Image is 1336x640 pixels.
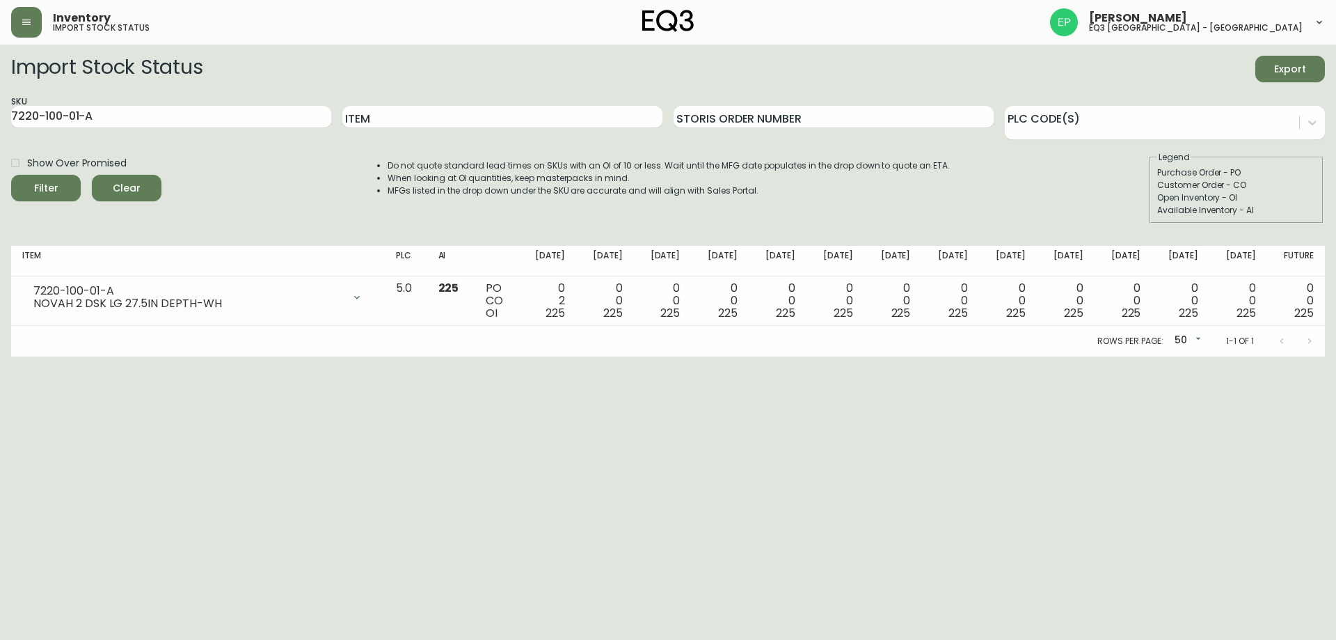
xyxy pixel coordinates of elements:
div: 0 0 [1163,282,1198,320]
p: 1-1 of 1 [1226,335,1254,348]
th: [DATE] [518,246,576,276]
th: [DATE] [1209,246,1267,276]
span: 225 [546,305,565,321]
div: PO CO [486,282,507,320]
div: Available Inventory - AI [1157,204,1316,217]
img: edb0eb29d4ff191ed42d19acdf48d771 [1050,8,1078,36]
th: [DATE] [1095,246,1152,276]
div: 0 0 [932,282,968,320]
span: 225 [948,305,968,321]
li: When looking at OI quantities, keep masterpacks in mind. [388,172,950,185]
div: 0 0 [1048,282,1083,320]
div: Purchase Order - PO [1157,166,1316,179]
span: Export [1266,61,1314,78]
th: Future [1267,246,1325,276]
p: Rows per page: [1097,335,1163,348]
span: 225 [776,305,795,321]
span: 225 [660,305,680,321]
span: 225 [1294,305,1314,321]
button: Filter [11,175,81,201]
th: [DATE] [806,246,864,276]
th: [DATE] [576,246,634,276]
span: 225 [834,305,853,321]
th: [DATE] [864,246,922,276]
div: 0 0 [587,282,623,320]
span: 225 [1064,305,1083,321]
h5: eq3 [GEOGRAPHIC_DATA] - [GEOGRAPHIC_DATA] [1089,24,1303,32]
span: [PERSON_NAME] [1089,13,1187,24]
th: [DATE] [1152,246,1209,276]
span: 225 [1122,305,1141,321]
div: 0 0 [990,282,1026,320]
span: 225 [1006,305,1026,321]
li: Do not quote standard lead times on SKUs with an OI of 10 or less. Wait until the MFG date popula... [388,159,950,172]
div: 0 0 [702,282,738,320]
div: 0 0 [1278,282,1314,320]
span: Inventory [53,13,111,24]
h2: Import Stock Status [11,56,202,82]
div: 50 [1169,329,1204,352]
span: 225 [891,305,911,321]
span: Show Over Promised [27,156,127,171]
div: NOVAH 2 DSK LG 27.5IN DEPTH-WH [33,297,343,310]
span: 225 [438,280,459,296]
h5: import stock status [53,24,150,32]
div: 0 0 [818,282,853,320]
div: 0 0 [875,282,911,320]
img: logo [642,10,694,32]
li: MFGs listed in the drop down under the SKU are accurate and will align with Sales Portal. [388,185,950,197]
div: 0 0 [1220,282,1256,320]
span: Clear [103,180,150,197]
span: 225 [1179,305,1198,321]
th: AI [427,246,475,276]
legend: Legend [1157,151,1191,164]
div: 0 2 [530,282,565,320]
div: 7220-100-01-ANOVAH 2 DSK LG 27.5IN DEPTH-WH [22,282,374,313]
div: 0 0 [1106,282,1141,320]
span: OI [486,305,498,321]
div: 0 0 [760,282,795,320]
th: [DATE] [979,246,1037,276]
span: 225 [603,305,623,321]
td: 5.0 [385,276,427,326]
th: [DATE] [634,246,692,276]
th: [DATE] [1037,246,1095,276]
th: [DATE] [921,246,979,276]
th: Item [11,246,385,276]
span: 225 [1236,305,1256,321]
div: Customer Order - CO [1157,179,1316,192]
th: PLC [385,246,427,276]
div: 7220-100-01-A [33,285,343,297]
th: [DATE] [749,246,806,276]
div: Open Inventory - OI [1157,192,1316,204]
button: Clear [92,175,161,201]
span: 225 [718,305,738,321]
th: [DATE] [691,246,749,276]
button: Export [1255,56,1325,82]
div: 0 0 [645,282,681,320]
